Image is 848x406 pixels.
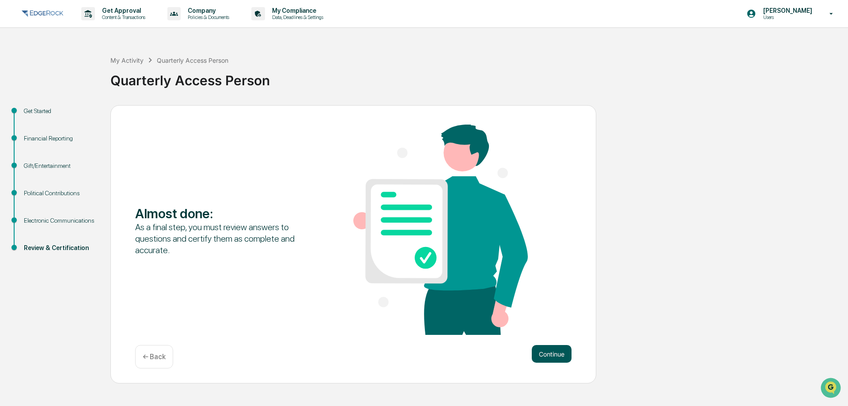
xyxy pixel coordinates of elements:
[95,7,150,14] p: Get Approval
[18,128,56,137] span: Data Lookup
[24,161,96,171] div: Gift/Entertainment
[110,65,844,88] div: Quarterly Access Person
[95,14,150,20] p: Content & Transactions
[135,205,310,221] div: Almost done :
[24,216,96,225] div: Electronic Communications
[9,129,16,136] div: 🔎
[157,57,228,64] div: Quarterly Access Person
[265,7,328,14] p: My Compliance
[9,112,16,119] div: 🖐️
[24,189,96,198] div: Political Contributions
[61,108,113,124] a: 🗄️Attestations
[532,345,572,363] button: Continue
[88,150,107,156] span: Pylon
[265,14,328,20] p: Data, Deadlines & Settings
[143,353,166,361] p: ← Back
[756,7,817,14] p: [PERSON_NAME]
[9,19,161,33] p: How can we help?
[24,243,96,253] div: Review & Certification
[30,76,112,83] div: We're available if you need us!
[181,7,234,14] p: Company
[5,125,59,140] a: 🔎Data Lookup
[30,68,145,76] div: Start new chat
[21,8,64,19] img: logo
[5,108,61,124] a: 🖐️Preclearance
[150,70,161,81] button: Start new chat
[110,57,144,64] div: My Activity
[756,14,817,20] p: Users
[64,112,71,119] div: 🗄️
[181,14,234,20] p: Policies & Documents
[353,125,528,335] img: Almost done
[24,134,96,143] div: Financial Reporting
[62,149,107,156] a: Powered byPylon
[135,221,310,256] div: As a final step, you must review answers to questions and certify them as complete and accurate.
[820,377,844,401] iframe: Open customer support
[73,111,110,120] span: Attestations
[24,106,96,116] div: Get Started
[9,68,25,83] img: 1746055101610-c473b297-6a78-478c-a979-82029cc54cd1
[18,111,57,120] span: Preclearance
